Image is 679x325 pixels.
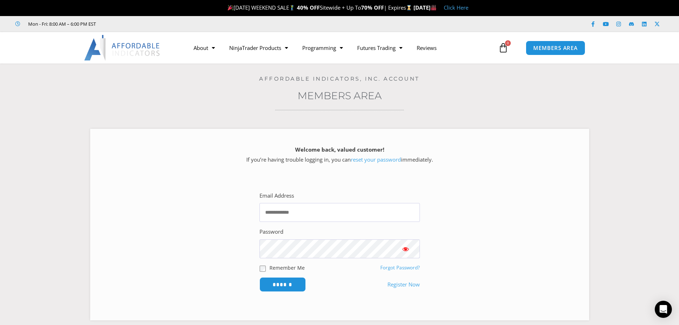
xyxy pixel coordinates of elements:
[387,280,420,290] a: Register Now
[222,40,295,56] a: NinjaTrader Products
[186,40,222,56] a: About
[410,40,444,56] a: Reviews
[259,191,294,201] label: Email Address
[295,146,384,153] strong: Welcome back, valued customer!
[380,264,420,271] a: Forgot Password?
[413,4,437,11] strong: [DATE]
[103,145,577,165] p: If you’re having trouble logging in, you can immediately.
[297,4,320,11] strong: 40% OFF
[106,20,213,27] iframe: Customer reviews powered by Trustpilot
[226,4,413,11] span: [DATE] WEEKEND SALE Sitewide + Up To | Expires
[84,35,161,61] img: LogoAI | Affordable Indicators – NinjaTrader
[488,37,519,58] a: 0
[228,5,233,10] img: 🎉
[298,90,382,102] a: Members Area
[391,239,420,258] button: Show password
[431,5,436,10] img: 🏭
[269,264,305,271] label: Remember Me
[350,40,410,56] a: Futures Trading
[526,41,585,55] a: MEMBERS AREA
[655,301,672,318] div: Open Intercom Messenger
[444,4,468,11] a: Click Here
[361,4,384,11] strong: 70% OFF
[26,20,96,28] span: Mon - Fri: 8:00 AM – 6:00 PM EST
[259,75,420,82] a: Affordable Indicators, Inc. Account
[351,156,401,163] a: reset your password
[186,40,497,56] nav: Menu
[505,40,511,46] span: 0
[533,45,578,51] span: MEMBERS AREA
[289,5,295,10] img: 🏌️‍♂️
[295,40,350,56] a: Programming
[259,227,283,237] label: Password
[406,5,412,10] img: ⌛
